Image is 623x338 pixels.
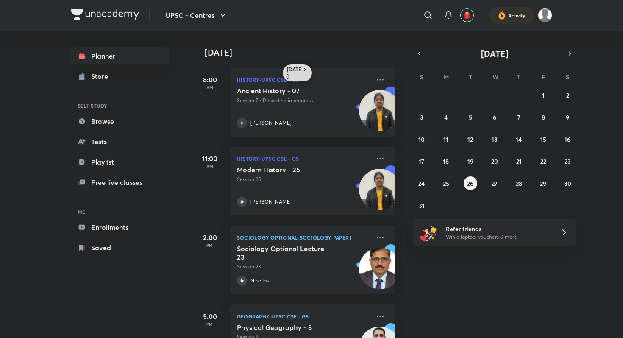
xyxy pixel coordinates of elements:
p: Geography-UPSC CSE - GS [237,311,370,321]
p: PM [193,243,227,248]
h5: Ancient History - 07 [237,87,342,95]
abbr: Wednesday [492,73,498,81]
abbr: August 22, 2025 [540,157,546,165]
abbr: Thursday [517,73,520,81]
button: August 3, 2025 [415,110,428,124]
h6: [DATE] [287,66,302,80]
abbr: August 2, 2025 [566,91,569,99]
h6: Refer friends [446,224,550,233]
p: AM [193,164,227,169]
abbr: August 24, 2025 [418,179,425,187]
abbr: August 31, 2025 [419,201,425,210]
p: Session 7 • Recording in progress [237,97,370,104]
p: PM [193,321,227,327]
button: August 24, 2025 [415,176,428,190]
img: activity [498,10,506,20]
button: August 16, 2025 [561,132,574,146]
abbr: August 28, 2025 [516,179,522,187]
button: August 14, 2025 [512,132,526,146]
abbr: August 11, 2025 [443,135,448,143]
a: Enrollments [71,219,169,236]
button: August 21, 2025 [512,154,526,168]
p: AM [193,85,227,90]
h5: Physical Geography - 8 [237,323,342,332]
abbr: August 4, 2025 [444,113,448,121]
img: Akshat Sharma [538,8,552,22]
a: Tests [71,133,169,150]
abbr: August 25, 2025 [443,179,449,187]
button: August 23, 2025 [561,154,574,168]
button: August 19, 2025 [464,154,477,168]
h6: SELF STUDY [71,98,169,113]
abbr: August 21, 2025 [516,157,522,165]
p: [PERSON_NAME] [250,198,292,206]
h5: Modern History - 25 [237,165,342,174]
button: [DATE] [425,47,564,59]
button: August 26, 2025 [464,176,477,190]
h5: 2:00 [193,232,227,243]
abbr: August 15, 2025 [540,135,546,143]
abbr: Tuesday [469,73,472,81]
a: Playlist [71,154,169,170]
button: August 12, 2025 [464,132,477,146]
button: August 10, 2025 [415,132,428,146]
abbr: August 1, 2025 [542,91,545,99]
p: Sociology Optional-Sociology Paper I [237,232,370,243]
abbr: August 16, 2025 [565,135,570,143]
button: avatar [460,8,474,22]
button: August 25, 2025 [439,176,453,190]
abbr: August 17, 2025 [419,157,424,165]
button: August 1, 2025 [537,88,550,102]
img: Company Logo [71,9,139,20]
button: August 22, 2025 [537,154,550,168]
abbr: August 29, 2025 [540,179,546,187]
a: Company Logo [71,9,139,22]
abbr: August 30, 2025 [564,179,571,187]
p: Session 25 [237,176,370,183]
button: August 9, 2025 [561,110,574,124]
button: UPSC - Centres [160,7,233,24]
button: August 6, 2025 [488,110,501,124]
abbr: August 27, 2025 [492,179,498,187]
a: Browse [71,113,169,130]
abbr: August 10, 2025 [418,135,425,143]
p: History-UPSC CSE - GS [237,154,370,164]
abbr: Saturday [566,73,569,81]
abbr: Monday [444,73,449,81]
button: August 2, 2025 [561,88,574,102]
abbr: August 26, 2025 [467,179,473,187]
button: August 8, 2025 [537,110,550,124]
abbr: August 14, 2025 [516,135,522,143]
button: August 5, 2025 [464,110,477,124]
abbr: August 20, 2025 [491,157,498,165]
button: August 27, 2025 [488,176,501,190]
h5: 5:00 [193,311,227,321]
h5: 8:00 [193,75,227,85]
a: Free live classes [71,174,169,191]
abbr: August 5, 2025 [469,113,472,121]
button: August 18, 2025 [439,154,453,168]
abbr: Friday [542,73,545,81]
abbr: August 13, 2025 [492,135,498,143]
h5: Sociology Optional Lecture - 23 [237,244,342,261]
h4: [DATE] [205,47,404,58]
img: avatar [463,11,471,19]
p: Win a laptop, vouchers & more [446,233,550,241]
button: August 11, 2025 [439,132,453,146]
abbr: August 3, 2025 [420,113,423,121]
abbr: August 19, 2025 [467,157,473,165]
p: Session 23 [237,263,370,271]
abbr: August 18, 2025 [443,157,449,165]
a: Store [71,68,169,85]
img: referral [420,224,437,241]
button: August 15, 2025 [537,132,550,146]
button: August 7, 2025 [512,110,526,124]
button: August 4, 2025 [439,110,453,124]
abbr: August 9, 2025 [566,113,569,121]
span: [DATE] [481,48,509,59]
h6: ME [71,204,169,219]
abbr: Sunday [420,73,423,81]
button: August 31, 2025 [415,198,428,212]
p: Nice Ias [250,277,269,285]
a: Saved [71,239,169,256]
